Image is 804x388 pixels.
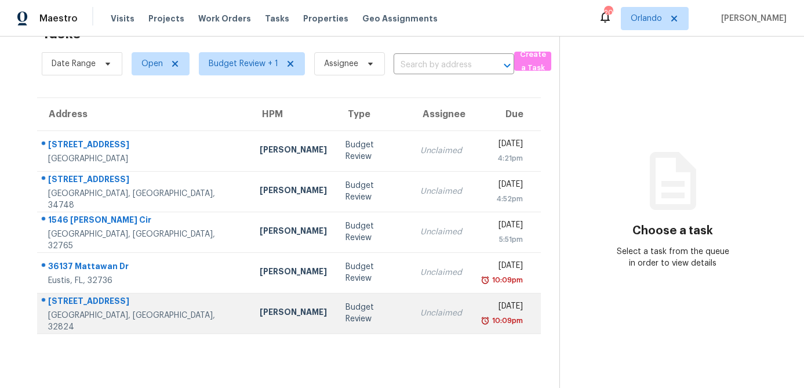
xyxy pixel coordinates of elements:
div: 1546 [PERSON_NAME] Cir [48,214,241,229]
div: [GEOGRAPHIC_DATA], [GEOGRAPHIC_DATA], 32824 [48,310,241,333]
div: Unclaimed [420,226,462,238]
img: Overdue Alarm Icon [481,274,490,286]
span: Visits [111,13,134,24]
div: [DATE] [481,138,523,153]
div: [PERSON_NAME] [260,184,327,199]
div: [PERSON_NAME] [260,144,327,158]
button: Open [499,57,515,74]
h3: Choose a task [632,225,713,237]
div: 36137 Mattawan Dr [48,260,241,275]
div: [GEOGRAPHIC_DATA], [GEOGRAPHIC_DATA], 32765 [48,229,241,252]
div: 4:21pm [481,153,523,164]
span: Assignee [324,58,358,70]
th: Due [471,98,541,130]
span: Properties [303,13,348,24]
th: Type [336,98,411,130]
div: [PERSON_NAME] [260,266,327,280]
div: Budget Review [345,139,402,162]
div: Budget Review [345,180,402,203]
span: Tasks [265,14,289,23]
div: [PERSON_NAME] [260,306,327,321]
span: Maestro [39,13,78,24]
th: HPM [250,98,336,130]
div: 10:09pm [490,274,523,286]
div: [GEOGRAPHIC_DATA] [48,153,241,165]
div: 4:52pm [481,193,523,205]
div: [DATE] [481,300,523,315]
span: Work Orders [198,13,251,24]
span: Date Range [52,58,96,70]
div: [PERSON_NAME] [260,225,327,240]
div: Unclaimed [420,307,462,319]
div: 20 [604,7,612,19]
th: Assignee [411,98,471,130]
div: 5:51pm [481,234,523,245]
div: [STREET_ADDRESS] [48,139,241,153]
span: Create a Task [520,48,545,75]
div: [GEOGRAPHIC_DATA], [GEOGRAPHIC_DATA], 34748 [48,188,241,211]
div: [DATE] [481,219,523,234]
div: [STREET_ADDRESS] [48,173,241,188]
span: Orlando [631,13,662,24]
span: [PERSON_NAME] [716,13,787,24]
button: Create a Task [514,52,551,71]
div: Budget Review [345,302,402,325]
div: Select a task from the queue in order to view details [616,246,729,269]
div: 10:09pm [490,315,523,327]
span: Budget Review + 1 [209,58,278,70]
input: Search by address [394,56,482,74]
h2: Tasks [42,28,81,39]
div: Budget Review [345,220,402,244]
img: Overdue Alarm Icon [481,315,490,327]
div: [DATE] [481,179,523,193]
th: Address [37,98,250,130]
span: Geo Assignments [362,13,438,24]
span: Open [141,58,163,70]
div: [DATE] [481,260,523,274]
div: Unclaimed [420,186,462,197]
div: [STREET_ADDRESS] [48,295,241,310]
div: Unclaimed [420,267,462,278]
span: Projects [148,13,184,24]
div: Eustis, FL, 32736 [48,275,241,287]
div: Unclaimed [420,145,462,157]
div: Budget Review [345,261,402,284]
